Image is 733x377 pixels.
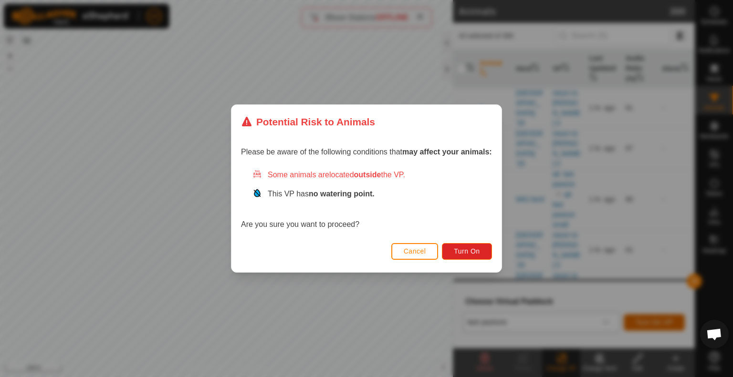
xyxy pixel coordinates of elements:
button: Cancel [391,243,439,260]
div: Some animals are [252,169,492,181]
div: Potential Risk to Animals [241,114,375,129]
strong: outside [354,171,381,179]
span: Cancel [404,247,426,255]
span: Please be aware of the following conditions that [241,148,492,156]
strong: no watering point. [309,190,375,198]
span: This VP has [268,190,375,198]
button: Turn On [442,243,492,260]
div: Are you sure you want to proceed? [241,169,492,230]
strong: may affect your animals: [402,148,492,156]
div: Open chat [700,320,729,348]
span: located the VP. [329,171,405,179]
span: Turn On [454,247,480,255]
